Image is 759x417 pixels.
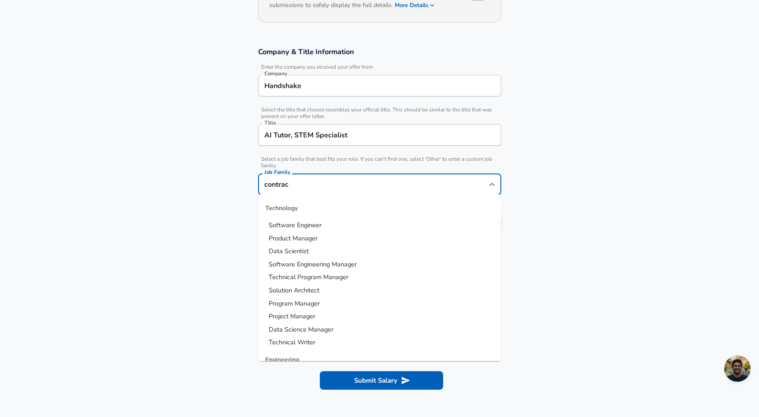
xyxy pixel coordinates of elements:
[269,247,309,255] span: Data Scientist
[269,325,333,334] span: Data Science Manager
[269,338,315,347] span: Technical Writer
[269,234,318,243] span: Product Manager
[258,47,501,57] h3: Company & Title Information
[486,178,498,191] button: Close
[724,355,751,382] div: Open chat
[258,107,501,120] span: Select the title that closest resembles your official title. This should be similar to the title ...
[264,71,287,76] label: Company
[269,286,319,295] span: Solution Architect
[262,177,484,191] input: Software Engineer
[264,170,290,175] label: Job Family
[269,273,348,281] span: Technical Program Manager
[258,349,501,370] div: Engineering
[258,198,501,219] div: Technology
[269,221,322,229] span: Software Engineer
[269,299,320,308] span: Program Manager
[269,312,315,321] span: Project Manager
[258,64,501,70] span: Enter the company you received your offer from
[262,79,497,92] input: Google
[264,120,276,125] label: Title
[262,128,497,142] input: Software Engineer
[320,371,443,390] button: Submit Salary
[269,260,357,269] span: Software Engineering Manager
[258,156,501,169] span: Select a job family that best fits your role. If you can't find one, select 'Other' to enter a cu...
